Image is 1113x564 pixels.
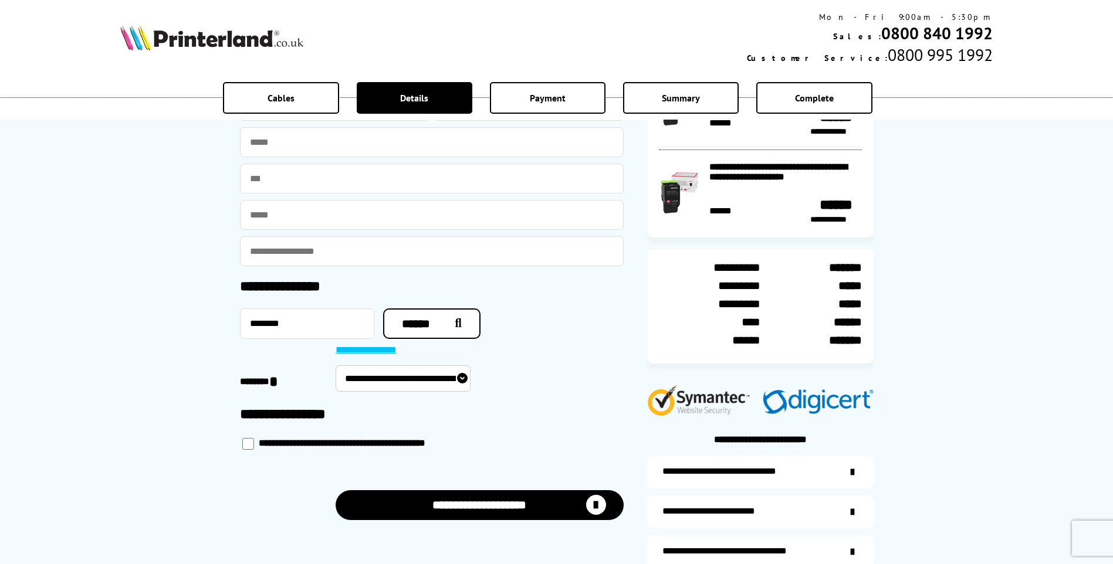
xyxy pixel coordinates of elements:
[795,92,834,104] span: Complete
[647,456,874,488] a: additional-ink
[268,92,295,104] span: Cables
[747,12,993,22] div: Mon - Fri 9:00am - 5:30pm
[400,92,428,104] span: Details
[662,92,700,104] span: Summary
[881,22,993,44] a: 0800 840 1992
[888,44,993,66] span: 0800 995 1992
[530,92,566,104] span: Payment
[747,53,888,63] span: Customer Service:
[120,25,303,50] img: Printerland Logo
[833,31,881,42] span: Sales:
[647,495,874,528] a: items-arrive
